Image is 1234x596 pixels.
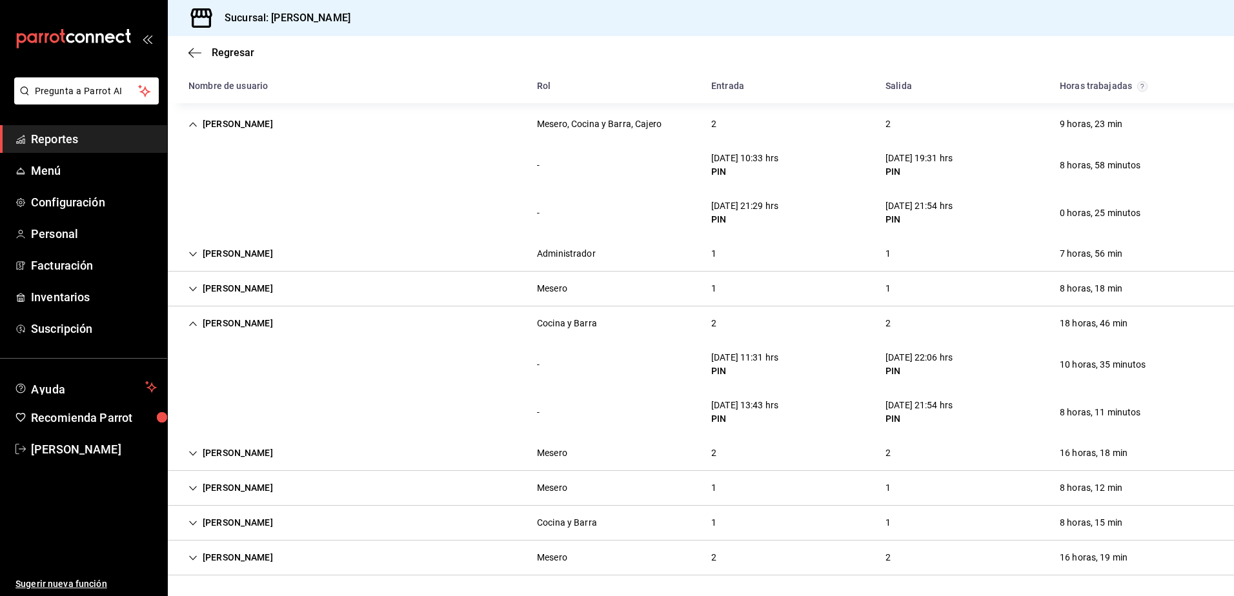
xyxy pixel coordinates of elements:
[1049,353,1157,377] div: Cell
[31,320,157,337] span: Suscripción
[178,359,199,370] div: Cell
[527,401,550,424] div: Cell
[527,154,550,177] div: Cell
[527,546,578,570] div: Cell
[711,351,778,364] div: [DATE] 11:31 hrs
[168,436,1234,471] div: Row
[31,379,140,395] span: Ayuda
[168,69,1234,103] div: Head
[178,277,283,301] div: Cell
[875,346,963,383] div: Cell
[875,546,901,570] div: Cell
[178,511,283,535] div: Cell
[168,541,1234,575] div: Row
[1049,511,1133,535] div: Cell
[711,364,778,378] div: PIN
[701,393,789,431] div: Cell
[178,476,283,500] div: Cell
[214,10,350,26] h3: Sucursal: [PERSON_NAME]
[168,341,1234,388] div: Row
[527,476,578,500] div: Cell
[885,364,953,378] div: PIN
[178,74,527,98] div: HeadCell
[875,511,901,535] div: Cell
[1049,476,1133,500] div: Cell
[1049,154,1151,177] div: Cell
[1049,277,1133,301] div: Cell
[1049,546,1138,570] div: Cell
[701,511,727,535] div: Cell
[885,165,953,179] div: PIN
[885,412,953,426] div: PIN
[527,312,607,335] div: Cell
[1049,401,1151,424] div: Cell
[701,346,789,383] div: Cell
[537,358,540,372] div: -
[701,546,727,570] div: Cell
[701,312,727,335] div: Cell
[168,306,1234,341] div: Row
[537,247,596,261] div: Administrador
[701,146,789,184] div: Cell
[178,441,283,465] div: Cell
[875,146,963,184] div: Cell
[188,46,254,59] button: Regresar
[885,213,953,226] div: PIN
[701,112,727,136] div: Cell
[875,441,901,465] div: Cell
[178,112,283,136] div: Cell
[885,199,953,213] div: [DATE] 21:54 hrs
[875,242,901,266] div: Cell
[537,551,567,564] div: Mesero
[527,441,578,465] div: Cell
[537,446,567,460] div: Mesero
[527,74,701,98] div: HeadCell
[178,208,199,218] div: Cell
[9,94,159,107] a: Pregunta a Parrot AI
[875,277,901,301] div: Cell
[537,516,597,530] div: Cocina y Barra
[15,577,157,591] span: Sugerir nueva función
[31,441,157,458] span: [PERSON_NAME]
[178,160,199,170] div: Cell
[875,312,901,335] div: Cell
[168,107,1234,141] div: Row
[31,409,157,426] span: Recomienda Parrot
[885,152,953,165] div: [DATE] 19:31 hrs
[711,399,778,412] div: [DATE] 13:43 hrs
[537,317,597,330] div: Cocina y Barra
[701,242,727,266] div: Cell
[178,242,283,266] div: Cell
[31,257,157,274] span: Facturación
[31,162,157,179] span: Menú
[168,237,1234,272] div: Row
[178,312,283,335] div: Cell
[875,112,901,136] div: Cell
[537,159,540,172] div: -
[527,201,550,225] div: Cell
[178,546,283,570] div: Cell
[537,206,540,220] div: -
[31,194,157,211] span: Configuración
[701,194,789,232] div: Cell
[537,406,540,419] div: -
[711,165,778,179] div: PIN
[701,441,727,465] div: Cell
[1049,74,1224,98] div: HeadCell
[537,282,567,295] div: Mesero
[527,112,672,136] div: Cell
[212,46,254,59] span: Regresar
[35,84,139,98] span: Pregunta a Parrot AI
[168,272,1234,306] div: Row
[527,353,550,377] div: Cell
[711,213,778,226] div: PIN
[875,74,1049,98] div: HeadCell
[168,506,1234,541] div: Row
[537,481,567,495] div: Mesero
[1049,312,1138,335] div: Cell
[711,199,778,213] div: [DATE] 21:29 hrs
[1049,242,1133,266] div: Cell
[1137,81,1148,92] svg: El total de horas trabajadas por usuario es el resultado de la suma redondeada del registro de ho...
[31,288,157,306] span: Inventarios
[711,152,778,165] div: [DATE] 10:33 hrs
